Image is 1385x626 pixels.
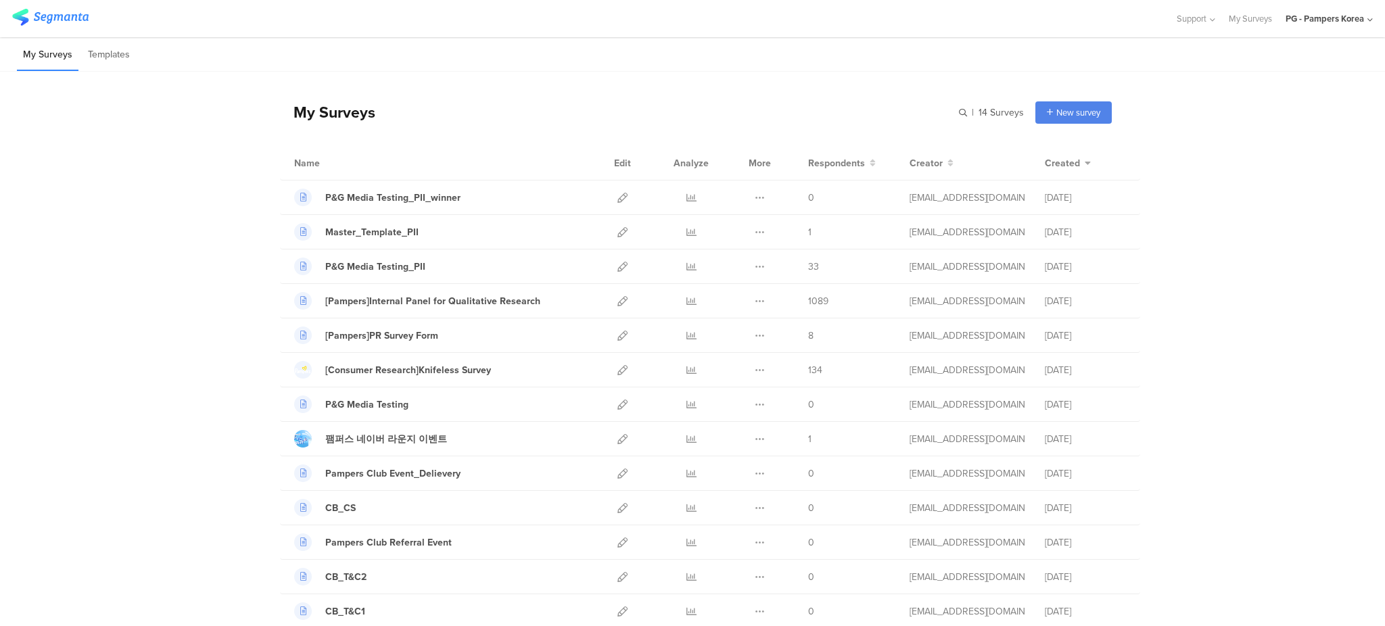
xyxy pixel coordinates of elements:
[294,292,540,310] a: [Pampers]Internal Panel for Qualitative Research
[910,398,1025,412] div: park.m.3@pg.com
[325,535,452,550] div: Pampers Club Referral Event
[979,105,1024,120] span: 14 Surveys
[325,432,447,446] div: 팸퍼스 네이버 라운지 이벤트
[325,329,438,343] div: [Pampers]PR Survey Form
[280,101,375,124] div: My Surveys
[1045,156,1091,170] button: Created
[1056,106,1100,119] span: New survey
[294,568,367,585] a: CB_T&C2
[808,398,814,412] span: 0
[325,363,491,377] div: [Consumer Research]Knifeless Survey
[294,327,438,344] a: [Pampers]PR Survey Form
[294,533,452,551] a: Pampers Club Referral Event
[294,258,425,275] a: P&G Media Testing_PII
[294,602,365,620] a: CB_T&C1
[808,570,814,584] span: 0
[808,501,814,515] span: 0
[325,466,461,481] div: Pampers Club Event_Delievery
[1045,329,1126,343] div: [DATE]
[294,223,419,241] a: Master_Template_PII
[325,501,356,515] div: CB_CS
[808,260,819,274] span: 33
[1045,570,1126,584] div: [DATE]
[808,604,814,619] span: 0
[1045,604,1126,619] div: [DATE]
[808,156,876,170] button: Respondents
[12,9,89,26] img: segmanta logo
[1177,12,1206,25] span: Support
[808,363,822,377] span: 134
[294,361,491,379] a: [Consumer Research]Knifeless Survey
[910,260,1025,274] div: park.m.3@pg.com
[910,156,943,170] span: Creator
[808,156,865,170] span: Respondents
[910,466,1025,481] div: park.m.3@pg.com
[1045,535,1126,550] div: [DATE]
[970,105,976,120] span: |
[82,39,136,71] li: Templates
[294,189,461,206] a: P&G Media Testing_PII_winner
[1286,12,1364,25] div: PG - Pampers Korea
[910,191,1025,205] div: park.m.3@pg.com
[808,225,812,239] span: 1
[1045,398,1126,412] div: [DATE]
[608,146,637,180] div: Edit
[325,260,425,274] div: P&G Media Testing_PII
[808,294,828,308] span: 1089
[17,39,78,71] li: My Surveys
[1045,156,1080,170] span: Created
[1045,363,1126,377] div: [DATE]
[325,191,461,205] div: P&G Media Testing_PII_winner
[808,466,814,481] span: 0
[1045,466,1126,481] div: [DATE]
[294,156,375,170] div: Name
[808,432,812,446] span: 1
[294,395,408,413] a: P&G Media Testing
[910,156,954,170] button: Creator
[1045,432,1126,446] div: [DATE]
[1045,260,1126,274] div: [DATE]
[808,329,814,343] span: 8
[294,499,356,516] a: CB_CS
[910,329,1025,343] div: park.m.3@pg.com
[910,294,1025,308] div: park.m.3@pg.com
[910,535,1025,550] div: park.m.3@pg.com
[1045,294,1126,308] div: [DATE]
[910,570,1025,584] div: park.m.3@pg.com
[910,501,1025,515] div: park.m.3@pg.com
[325,570,367,584] div: CB_T&C2
[808,535,814,550] span: 0
[910,604,1025,619] div: park.m.3@pg.com
[325,294,540,308] div: [Pampers]Internal Panel for Qualitative Research
[1045,225,1126,239] div: [DATE]
[671,146,711,180] div: Analyze
[1045,191,1126,205] div: [DATE]
[745,146,774,180] div: More
[910,432,1025,446] div: park.m.3@pg.com
[294,430,447,448] a: 팸퍼스 네이버 라운지 이벤트
[910,225,1025,239] div: park.m.3@pg.com
[325,604,365,619] div: CB_T&C1
[325,225,419,239] div: Master_Template_PII
[325,398,408,412] div: P&G Media Testing
[910,363,1025,377] div: park.m.3@pg.com
[294,464,461,482] a: Pampers Club Event_Delievery
[1045,501,1126,515] div: [DATE]
[808,191,814,205] span: 0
